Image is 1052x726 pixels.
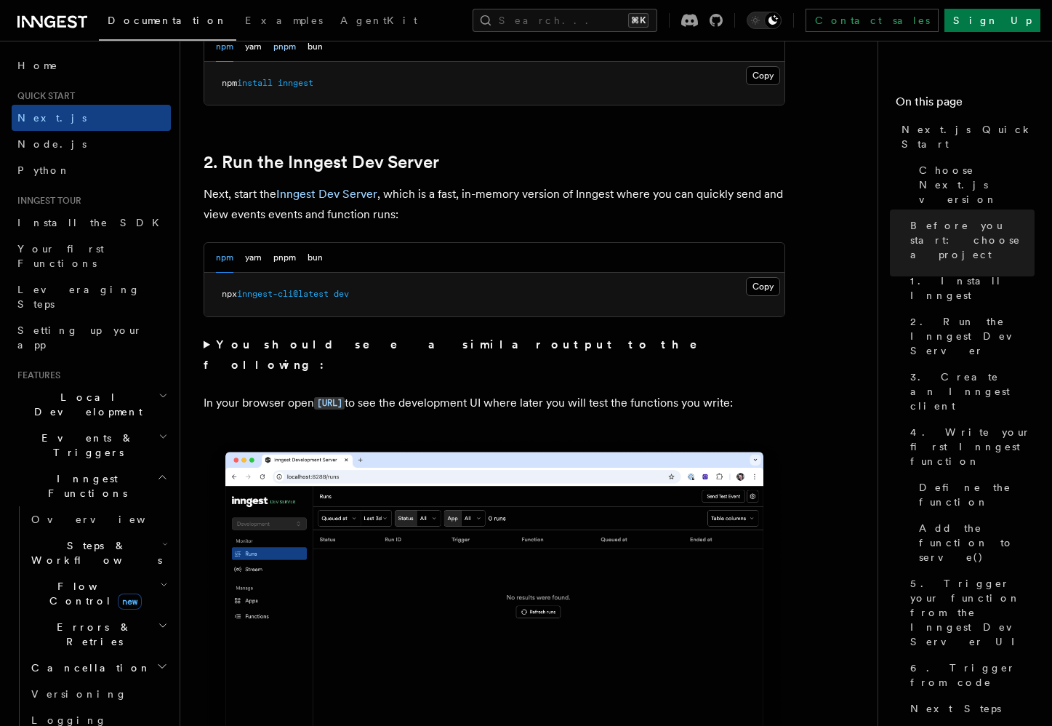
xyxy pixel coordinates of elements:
[31,688,127,700] span: Versioning
[25,506,171,532] a: Overview
[746,277,780,296] button: Copy
[12,195,81,207] span: Inngest tour
[904,570,1035,655] a: 5. Trigger your function from the Inngest Dev Server UI
[910,274,1035,303] span: 1. Install Inngest
[204,338,718,372] strong: You should see a similar output to the following:
[25,579,160,608] span: Flow Control
[245,15,323,26] span: Examples
[17,243,104,269] span: Your first Functions
[12,131,171,157] a: Node.js
[245,243,262,273] button: yarn
[904,308,1035,364] a: 2. Run the Inngest Dev Server
[236,4,332,39] a: Examples
[628,13,649,28] kbd: ⌘K
[902,122,1035,151] span: Next.js Quick Start
[913,515,1035,570] a: Add the function to serve()
[340,15,417,26] span: AgentKit
[314,396,345,410] a: [URL]
[12,471,157,500] span: Inngest Functions
[17,112,87,124] span: Next.js
[25,655,171,681] button: Cancellation
[216,243,233,273] button: npm
[222,78,237,88] span: npm
[17,58,58,73] span: Home
[896,116,1035,157] a: Next.js Quick Start
[919,480,1035,509] span: Define the function
[12,157,171,183] a: Python
[31,514,181,525] span: Overview
[17,138,87,150] span: Node.js
[204,184,785,225] p: Next, start the , which is a fast, in-memory version of Inngest where you can quickly send and vi...
[919,163,1035,207] span: Choose Next.js version
[204,393,785,414] p: In your browser open to see the development UI where later you will test the functions you write:
[17,284,140,310] span: Leveraging Steps
[25,681,171,707] a: Versioning
[204,335,785,375] summary: You should see a similar output to the following:
[17,164,71,176] span: Python
[904,212,1035,268] a: Before you start: choose a project
[276,187,377,201] a: Inngest Dev Server
[245,32,262,62] button: yarn
[12,236,171,276] a: Your first Functions
[12,425,171,466] button: Events & Triggers
[910,218,1035,262] span: Before you start: choose a project
[904,655,1035,695] a: 6. Trigger from code
[118,594,142,610] span: new
[308,243,323,273] button: bun
[108,15,228,26] span: Documentation
[904,419,1035,474] a: 4. Write your first Inngest function
[747,12,782,29] button: Toggle dark mode
[31,714,107,726] span: Logging
[12,384,171,425] button: Local Development
[473,9,657,32] button: Search...⌘K
[910,701,1001,716] span: Next Steps
[12,276,171,317] a: Leveraging Steps
[910,370,1035,413] span: 3. Create an Inngest client
[806,9,939,32] a: Contact sales
[308,32,323,62] button: bun
[904,695,1035,722] a: Next Steps
[910,425,1035,468] span: 4. Write your first Inngest function
[12,466,171,506] button: Inngest Functions
[919,521,1035,565] span: Add the function to serve()
[25,573,171,614] button: Flow Controlnew
[25,661,151,675] span: Cancellation
[204,152,439,172] a: 2. Run the Inngest Dev Server
[99,4,236,41] a: Documentation
[222,289,237,299] span: npx
[25,538,162,567] span: Steps & Workflows
[12,90,75,102] span: Quick start
[904,268,1035,308] a: 1. Install Inngest
[278,78,313,88] span: inngest
[910,576,1035,649] span: 5. Trigger your function from the Inngest Dev Server UI
[273,32,296,62] button: pnpm
[237,78,273,88] span: install
[216,32,233,62] button: npm
[12,105,171,131] a: Next.js
[913,474,1035,515] a: Define the function
[896,93,1035,116] h4: On this page
[12,431,158,460] span: Events & Triggers
[12,210,171,236] a: Install the SDK
[25,532,171,573] button: Steps & Workflows
[334,289,349,299] span: dev
[944,9,1040,32] a: Sign Up
[17,324,142,351] span: Setting up your app
[910,661,1035,690] span: 6. Trigger from code
[314,397,345,410] code: [URL]
[332,4,426,39] a: AgentKit
[904,364,1035,419] a: 3. Create an Inngest client
[25,614,171,655] button: Errors & Retries
[273,243,296,273] button: pnpm
[237,289,329,299] span: inngest-cli@latest
[12,52,171,79] a: Home
[17,217,168,228] span: Install the SDK
[12,390,158,419] span: Local Development
[12,317,171,358] a: Setting up your app
[25,620,158,649] span: Errors & Retries
[12,370,60,381] span: Features
[910,314,1035,358] span: 2. Run the Inngest Dev Server
[913,157,1035,212] a: Choose Next.js version
[746,66,780,85] button: Copy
